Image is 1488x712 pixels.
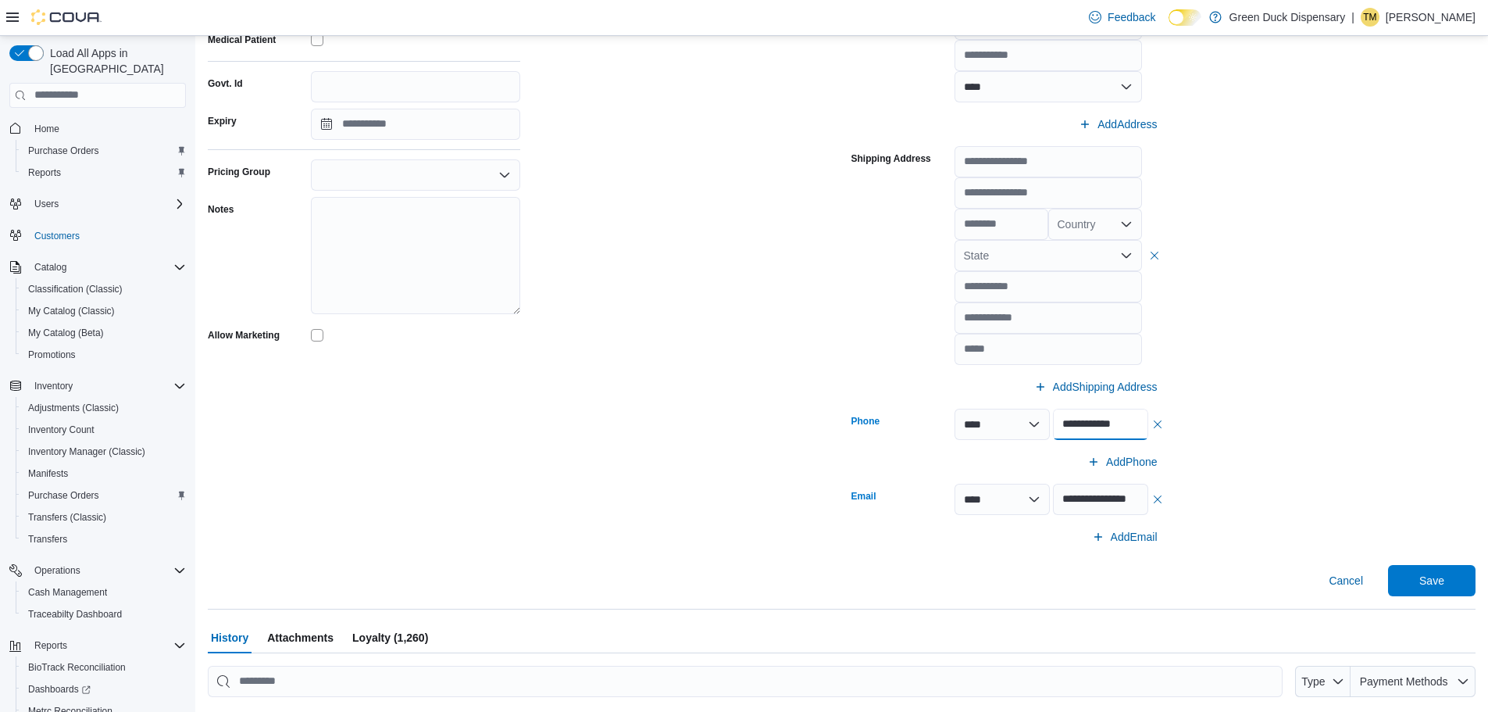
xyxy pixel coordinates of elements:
[22,302,121,320] a: My Catalog (Classic)
[28,608,122,621] span: Traceabilty Dashboard
[208,329,280,342] label: Allow Marketing
[1351,8,1354,27] p: |
[1086,521,1164,553] button: AddEmail
[3,224,192,247] button: Customers
[28,327,104,339] span: My Catalog (Beta)
[1363,8,1376,27] span: TM
[1072,109,1163,140] button: AddAddress
[28,145,99,157] span: Purchase Orders
[16,397,192,419] button: Adjustments (Classic)
[1419,573,1444,589] span: Save
[1329,573,1363,589] span: Cancel
[311,109,520,140] input: Press the down key to open a popover containing a calendar.
[28,226,186,245] span: Customers
[16,162,192,184] button: Reports
[16,300,192,322] button: My Catalog (Classic)
[28,258,73,277] button: Catalog
[16,678,192,700] a: Dashboards
[16,581,192,603] button: Cash Management
[22,442,186,461] span: Inventory Manager (Classic)
[22,680,97,699] a: Dashboards
[28,533,67,546] span: Transfers
[28,283,123,295] span: Classification (Classic)
[31,9,102,25] img: Cova
[34,123,59,135] span: Home
[211,622,248,653] span: History
[1361,8,1379,27] div: Thomas Mungovan
[28,119,186,138] span: Home
[22,658,186,677] span: BioTrack Reconciliation
[28,305,115,317] span: My Catalog (Classic)
[851,415,880,428] label: Phone
[22,324,110,342] a: My Catalog (Beta)
[34,639,67,652] span: Reports
[1083,2,1161,33] a: Feedback
[1081,446,1163,478] button: AddPhone
[44,45,186,77] span: Load All Apps in [GEOGRAPHIC_DATA]
[22,583,113,602] a: Cash Management
[22,280,186,299] span: Classification (Classic)
[267,622,334,653] span: Attachments
[16,463,192,485] button: Manifests
[22,530,73,549] a: Transfers
[208,203,234,216] label: Notes
[208,115,237,127] label: Expiry
[22,605,186,624] span: Traceabilty Dashboard
[28,489,99,502] span: Purchase Orders
[16,657,192,678] button: BioTrack Reconciliation
[16,140,192,162] button: Purchase Orders
[1028,371,1164,403] button: AddShipping Address
[22,141,105,160] a: Purchase Orders
[22,345,186,364] span: Promotions
[851,490,876,503] label: Email
[22,464,74,483] a: Manifests
[28,511,106,524] span: Transfers (Classic)
[22,420,101,439] a: Inventory Count
[34,380,73,392] span: Inventory
[28,195,186,213] span: Users
[3,256,192,278] button: Catalog
[208,77,243,90] label: Govt. Id
[28,661,126,674] span: BioTrack Reconciliation
[16,278,192,300] button: Classification (Classic)
[22,324,186,342] span: My Catalog (Beta)
[28,120,66,138] a: Home
[3,193,192,215] button: Users
[22,530,186,549] span: Transfers
[22,399,186,417] span: Adjustments (Classic)
[22,486,186,505] span: Purchase Orders
[1120,249,1133,262] button: Open list of options
[28,683,91,696] span: Dashboards
[16,344,192,366] button: Promotions
[22,345,82,364] a: Promotions
[22,486,105,505] a: Purchase Orders
[16,485,192,506] button: Purchase Orders
[16,528,192,550] button: Transfers
[1106,454,1157,470] span: Add Phone
[1169,9,1201,26] input: Dark Mode
[22,605,128,624] a: Traceabilty Dashboard
[34,198,59,210] span: Users
[28,402,119,414] span: Adjustments (Classic)
[16,441,192,463] button: Inventory Manager (Classic)
[208,166,270,178] label: Pricing Group
[22,442,152,461] a: Inventory Manager (Classic)
[28,636,73,655] button: Reports
[22,280,129,299] a: Classification (Classic)
[1301,675,1325,688] span: Type
[22,163,186,182] span: Reports
[28,467,68,480] span: Manifests
[1388,565,1476,596] button: Save
[22,508,112,527] a: Transfers (Classic)
[208,666,1283,697] input: This is a search bar. As you type, the results lower in the page will automatically filter.
[1229,8,1346,27] p: Green Duck Dispensary
[22,464,186,483] span: Manifests
[28,195,65,213] button: Users
[1295,666,1351,697] button: Type
[28,561,87,580] button: Operations
[352,622,428,653] span: Loyalty (1,260)
[28,377,79,395] button: Inventory
[22,302,186,320] span: My Catalog (Classic)
[34,564,80,577] span: Operations
[22,420,186,439] span: Inventory Count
